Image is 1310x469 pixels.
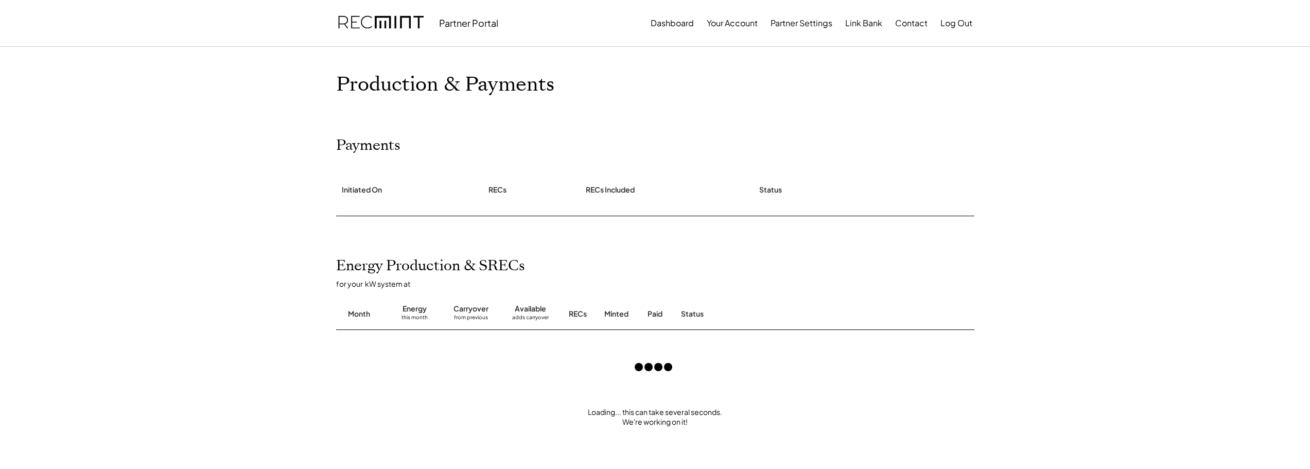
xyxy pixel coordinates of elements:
[512,314,549,324] div: adds carryover
[336,137,400,154] h2: Payments
[648,309,662,319] div: Paid
[336,279,985,288] div: for your kW system at
[348,309,370,319] div: Month
[651,13,694,33] button: Dashboard
[845,13,882,33] button: Link Bank
[454,314,488,324] div: from previous
[439,17,498,29] div: Partner Portal
[940,13,972,33] button: Log Out
[569,309,587,319] div: RECs
[771,13,832,33] button: Partner Settings
[895,13,928,33] button: Contact
[342,185,382,195] div: Initiated On
[338,6,424,41] img: recmint-logotype%403x.png
[453,304,488,314] div: Carryover
[336,257,525,275] h2: Energy Production & SRECs
[515,304,546,314] div: Available
[401,314,428,324] div: this month
[336,73,974,97] h1: Production & Payments
[326,407,985,427] div: Loading... this can take several seconds. We're working on it!
[604,309,628,319] div: Minted
[488,185,506,195] div: RECs
[403,304,427,314] div: Energy
[681,309,856,319] div: Status
[707,13,758,33] button: Your Account
[586,185,635,195] div: RECs Included
[759,185,782,195] div: Status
